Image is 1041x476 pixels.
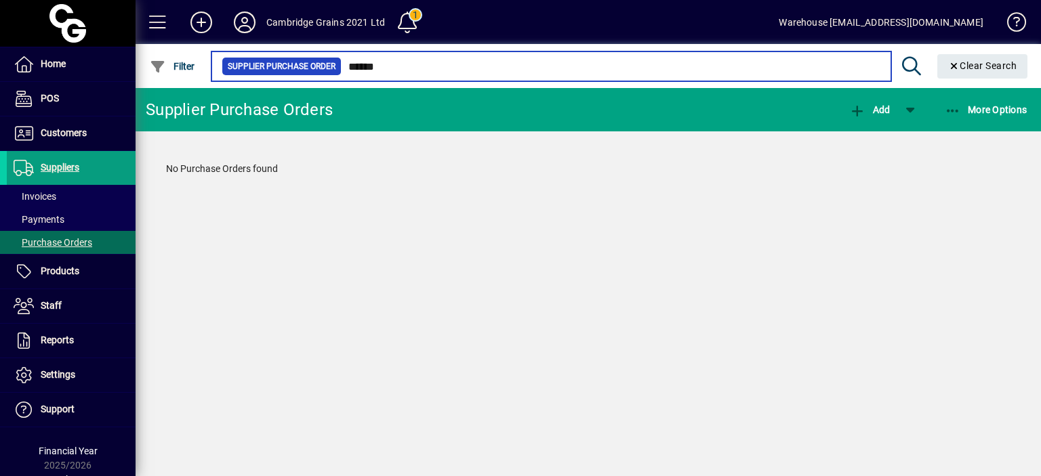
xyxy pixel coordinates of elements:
span: Settings [41,369,75,380]
div: Supplier Purchase Orders [146,99,333,121]
a: Purchase Orders [7,231,136,254]
a: Payments [7,208,136,231]
button: Profile [223,10,266,35]
button: Clear [937,54,1028,79]
span: Add [849,104,890,115]
span: Suppliers [41,162,79,173]
span: Payments [14,214,64,225]
div: Warehouse [EMAIL_ADDRESS][DOMAIN_NAME] [779,12,983,33]
a: Invoices [7,185,136,208]
span: Supplier Purchase Order [228,60,335,73]
a: Staff [7,289,136,323]
a: Home [7,47,136,81]
a: Products [7,255,136,288]
button: Filter [146,54,199,79]
a: Support [7,393,136,427]
span: Home [41,58,66,69]
button: Add [180,10,223,35]
span: Clear Search [948,60,1017,71]
span: More Options [945,104,1027,115]
a: Customers [7,116,136,150]
button: Add [846,98,893,122]
a: POS [7,82,136,116]
span: Financial Year [39,446,98,456]
span: Customers [41,127,87,138]
div: No Purchase Orders found [152,148,1024,190]
span: Reports [41,334,74,345]
div: Cambridge Grains 2021 Ltd [266,12,385,33]
span: Purchase Orders [14,237,92,248]
span: Staff [41,300,62,311]
span: Invoices [14,191,56,202]
span: POS [41,93,59,104]
span: Filter [150,61,195,72]
span: Products [41,265,79,276]
a: Knowledge Base [997,3,1024,47]
button: More Options [941,98,1031,122]
a: Reports [7,324,136,358]
a: Settings [7,358,136,392]
span: Support [41,404,75,414]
